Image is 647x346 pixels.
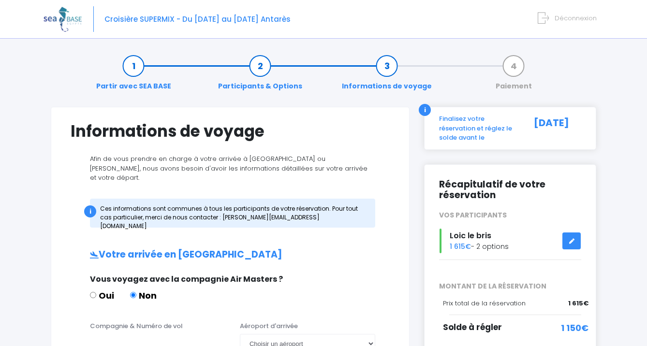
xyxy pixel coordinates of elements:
div: - 2 options [432,229,588,253]
span: MONTANT DE LA RÉSERVATION [432,281,588,291]
input: Oui [90,292,96,298]
div: i [419,104,431,116]
h2: Récapitulatif de votre réservation [439,179,581,202]
h1: Informations de voyage [71,122,390,141]
span: Vous voyagez avec la compagnie Air Masters ? [90,274,283,285]
span: Solde à régler [443,321,502,333]
span: Croisière SUPERMIX - Du [DATE] au [DATE] Antarès [104,14,291,24]
div: Finalisez votre réservation et réglez le solde avant le [432,114,523,143]
div: VOS PARTICIPANTS [432,210,588,220]
div: Ces informations sont communes à tous les participants de votre réservation. Pour tout cas partic... [90,199,375,228]
span: Loic le bris [450,230,491,241]
span: 1 615€ [450,242,471,251]
input: Non [130,292,136,298]
span: 1 615€ [568,299,588,308]
span: Prix total de la réservation [443,299,526,308]
div: [DATE] [523,114,588,143]
p: Afin de vous prendre en charge à votre arrivée à [GEOGRAPHIC_DATA] ou [PERSON_NAME], nous avons b... [71,154,390,183]
label: Non [130,289,157,302]
h2: Votre arrivée en [GEOGRAPHIC_DATA] [71,249,390,260]
label: Oui [90,289,114,302]
div: i [84,205,96,217]
span: 1 150€ [561,321,588,334]
a: Participants & Options [213,61,307,91]
label: Aéroport d'arrivée [240,321,298,331]
a: Paiement [491,61,537,91]
a: Informations de voyage [337,61,437,91]
label: Compagnie & Numéro de vol [90,321,183,331]
a: Partir avec SEA BASE [91,61,176,91]
span: Déconnexion [555,14,597,23]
